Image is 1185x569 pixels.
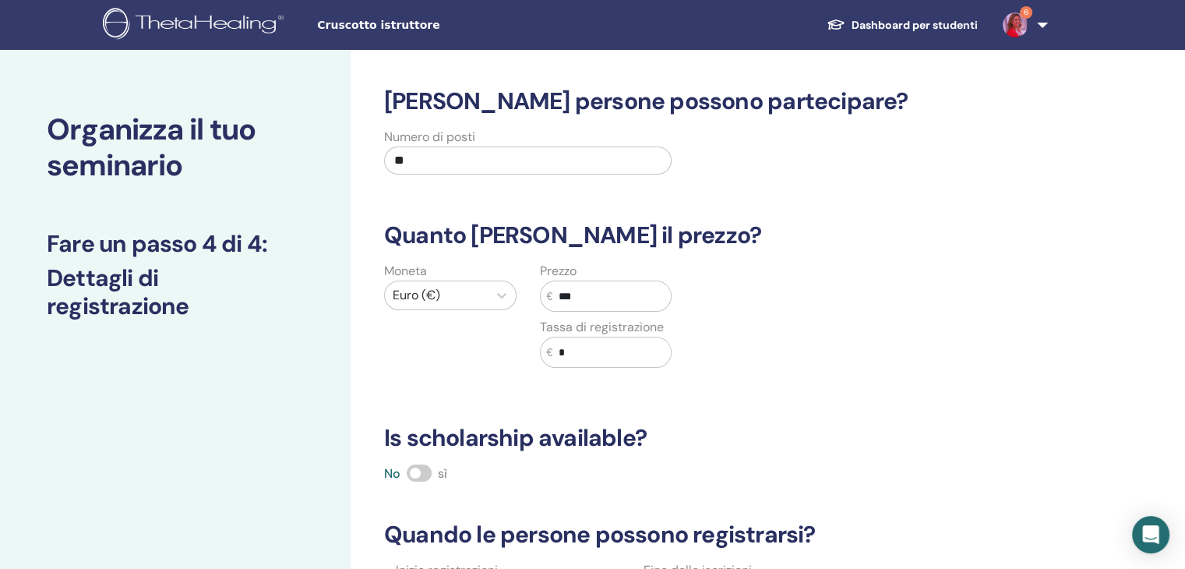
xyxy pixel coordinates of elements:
span: € [547,345,553,361]
h3: Dettagli di registrazione [47,264,304,320]
img: default.jpg [1003,12,1028,37]
label: Tassa di registrazione [540,318,664,337]
span: Cruscotto istruttore [317,17,551,34]
img: graduation-cap-white.svg [827,18,845,31]
label: Prezzo [540,262,577,281]
div: Open Intercom Messenger [1132,516,1169,553]
h3: [PERSON_NAME] persone possono partecipare? [375,87,1015,115]
h3: Is scholarship available? [375,424,1015,452]
h3: Fare un passo 4 di 4 : [47,230,304,258]
img: logo.png [103,8,289,43]
h3: Quanto [PERSON_NAME] il prezzo? [375,221,1015,249]
h2: Organizza il tuo seminario [47,112,304,183]
label: Moneta [384,262,427,281]
span: € [547,288,553,305]
label: Numero di posti [384,128,475,147]
span: sì [438,465,447,482]
span: No [384,465,400,482]
a: Dashboard per studenti [814,11,990,40]
h3: Quando le persone possono registrarsi? [375,521,1015,549]
span: 6 [1020,6,1032,19]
